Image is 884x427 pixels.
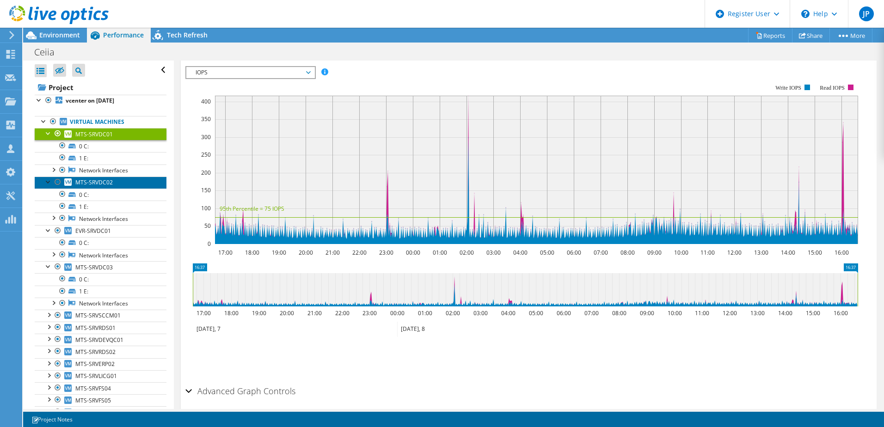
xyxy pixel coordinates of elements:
[792,28,830,43] a: Share
[75,396,111,404] span: MTS-SRVFS05
[486,249,500,256] text: 03:00
[35,116,166,128] a: Virtual Machines
[201,204,211,212] text: 100
[35,298,166,310] a: Network Interfaces
[35,165,166,177] a: Network Interfaces
[35,201,166,213] a: 1 E:
[780,249,795,256] text: 14:00
[778,309,792,317] text: 14:00
[75,360,115,368] span: MTS-SRVERP02
[35,189,166,201] a: 0 C:
[75,227,111,235] span: EVR-SRVDC01
[75,348,116,356] span: MTS-SRVRDS02
[218,249,232,256] text: 17:00
[405,249,420,256] text: 00:00
[35,394,166,406] a: MTS-SRVFS05
[432,249,447,256] text: 01:00
[167,30,208,39] span: Tech Refresh
[35,237,166,249] a: 0 C:
[279,309,294,317] text: 20:00
[35,334,166,346] a: MTS-SRVDEVQC01
[859,6,874,21] span: JP
[801,10,810,18] svg: \n
[647,249,661,256] text: 09:00
[35,382,166,394] a: MTS-SRVFS04
[35,346,166,358] a: MTS-SRVRDS02
[805,309,820,317] text: 15:00
[820,85,845,91] text: Read IOPS
[35,249,166,261] a: Network Interfaces
[271,249,286,256] text: 19:00
[540,249,554,256] text: 05:00
[750,309,764,317] text: 13:00
[35,80,166,95] a: Project
[335,309,349,317] text: 22:00
[639,309,654,317] text: 09:00
[35,152,166,164] a: 1 E:
[807,249,822,256] text: 15:00
[25,414,79,425] a: Project Notes
[35,406,166,418] a: MTS-SRVSVN01
[66,97,114,104] b: vcenter on [DATE]
[201,186,211,194] text: 150
[35,95,166,107] a: vcenter on [DATE]
[298,249,313,256] text: 20:00
[694,309,709,317] text: 11:00
[35,322,166,334] a: MTS-SRVRDS01
[201,98,211,105] text: 400
[201,133,211,141] text: 300
[75,372,117,380] span: MTS-SRVLICG01
[75,324,116,332] span: MTS-SRVRDS01
[593,249,608,256] text: 07:00
[528,309,543,317] text: 05:00
[556,309,571,317] text: 06:00
[307,309,321,317] text: 21:00
[620,249,634,256] text: 08:00
[201,115,211,123] text: 350
[191,67,310,78] span: IOPS
[204,222,211,230] text: 50
[35,310,166,322] a: MTS-SRVSCCM01
[612,309,626,317] text: 08:00
[748,28,792,43] a: Reports
[584,309,598,317] text: 07:00
[473,309,487,317] text: 03:00
[35,140,166,152] a: 0 C:
[201,151,211,159] text: 250
[722,309,737,317] text: 12:00
[352,249,366,256] text: 22:00
[75,336,123,344] span: MTS-SRVDEVQC01
[775,85,801,91] text: Write IOPS
[459,249,473,256] text: 02:00
[829,28,872,43] a: More
[252,309,266,317] text: 19:00
[379,249,393,256] text: 23:00
[834,249,848,256] text: 16:00
[208,240,211,248] text: 0
[35,225,166,237] a: EVR-SRVDC01
[75,263,113,271] span: MTS-SRVDC03
[35,213,166,225] a: Network Interfaces
[35,128,166,140] a: MTS-SRVDC01
[513,249,527,256] text: 04:00
[220,205,284,213] text: 95th Percentile = 75 IOPS
[75,130,113,138] span: MTS-SRVDC01
[566,249,581,256] text: 06:00
[185,382,295,400] h2: Advanced Graph Controls
[75,384,111,392] span: MTS-SRVFS04
[833,309,847,317] text: 16:00
[35,177,166,189] a: MTS-SRVDC02
[700,249,714,256] text: 11:00
[75,311,121,319] span: MTS-SRVSCCM01
[325,249,339,256] text: 21:00
[196,309,210,317] text: 17:00
[362,309,376,317] text: 23:00
[75,178,113,186] span: MTS-SRVDC02
[35,261,166,273] a: MTS-SRVDC03
[445,309,460,317] text: 02:00
[35,286,166,298] a: 1 E:
[35,370,166,382] a: MTS-SRVLICG01
[103,30,144,39] span: Performance
[754,249,768,256] text: 13:00
[417,309,432,317] text: 01:00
